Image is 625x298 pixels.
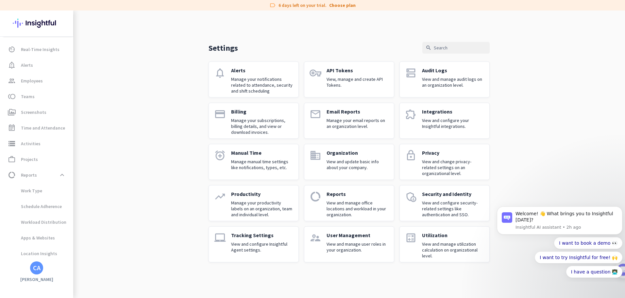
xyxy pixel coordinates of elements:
a: Choose plan [329,2,356,9]
p: View and update basic info about your company. [327,159,389,170]
p: View and manage office locations and workload in your organization. [327,200,389,218]
i: email [310,108,321,120]
i: search [426,45,431,51]
p: Privacy [422,149,484,156]
div: 2Initial tracking settings and how to edit them [12,186,119,202]
p: Audit Logs [422,67,484,74]
span: Messages [38,220,60,225]
span: Screenshots [21,108,46,116]
i: admin_panel_settings [405,191,417,202]
span: Schedule Adherence [7,199,62,214]
p: Organization [327,149,389,156]
span: Projects [21,155,38,163]
p: View and change privacy-related settings on an organizational level. [422,159,484,176]
p: Manage manual time settings like notifications, types, etc. [231,159,293,170]
a: data_usageReportsView and manage office locations and workload in your organization. [304,185,394,221]
h1: Tasks [56,3,76,14]
a: vpn_keyAPI TokensView, manage and create API Tokens. [304,61,394,97]
i: trending_up [214,191,226,202]
p: Utilization [422,232,484,238]
div: CA [33,265,41,271]
p: API Tokens [327,67,389,74]
button: Help [65,204,98,230]
iframe: Intercom notifications message [494,201,625,282]
i: laptop_mac [214,232,226,244]
button: Tasks [98,204,131,230]
a: Schedule Adherence [1,199,73,214]
p: Tracking Settings [231,232,293,238]
a: tollTeams [1,89,73,104]
img: Profile image for Tamara [23,68,34,79]
i: lock [405,149,417,161]
p: View and manage audit logs on an organization level. [422,76,484,88]
div: 1Add employees [12,112,119,122]
div: Initial tracking settings and how to edit them [25,188,111,202]
span: Workload Distribution [7,214,66,230]
a: av_timerReal-Time Insights [1,42,73,57]
i: extension [405,108,417,120]
img: Insightful logo [13,10,60,36]
a: calculateUtilizationView and manage utilization calculation on organizational level. [399,226,490,262]
button: Add your employees [25,157,88,170]
i: notification_important [8,61,16,69]
i: label [269,2,276,9]
a: admin_panel_settingsSecurity and IdentityView and configure security-related settings like authen... [399,185,490,221]
a: notification_importantAlerts [1,57,73,73]
div: Close [115,3,127,14]
i: payment [214,108,226,120]
span: Alerts [21,61,33,69]
a: extensionIntegrationsView and configure your Insightful integrations. [399,103,490,139]
p: Alerts [231,67,293,74]
p: View and manage user roles in your organization. [327,241,389,253]
a: groupEmployees [1,73,73,89]
a: domainOrganizationView and update basic info about your company. [304,144,394,180]
p: Security and Identity [422,191,484,197]
p: Manage your email reports on an organization level. [327,117,389,129]
p: Manual Time [231,149,293,156]
a: paymentBillingManage your subscriptions, billing details, and view or download invoices. [209,103,299,139]
p: Settings [209,43,238,53]
i: storage [8,140,16,148]
a: lockPrivacyView and change privacy-related settings on an organizational level. [399,144,490,180]
a: notificationsAlertsManage your notifications related to attendance, security and shift scheduling [209,61,299,97]
i: data_usage [310,191,321,202]
a: event_noteTime and Attendance [1,120,73,136]
i: toll [8,93,16,100]
a: Location Insights [1,246,73,261]
a: Apps & Websites [1,230,73,246]
span: Apps & Websites [7,230,55,246]
i: work_outline [8,155,16,163]
a: supervisor_accountUser ManagementView and manage user roles in your organization. [304,226,394,262]
p: Integrations [422,108,484,115]
span: Home [9,220,23,225]
span: Employees [21,77,43,85]
a: data_usageReportsexpand_less [1,167,73,183]
button: expand_less [56,169,68,181]
i: alarm_add [214,149,226,161]
a: perm_mediaScreenshots [1,104,73,120]
a: Workload Distribution [1,214,73,230]
p: View and configure your Insightful integrations. [422,117,484,129]
span: Help [76,220,87,225]
i: domain [310,149,321,161]
i: group [8,77,16,85]
input: Search [422,42,490,54]
p: User Management [327,232,389,238]
i: notifications [214,67,226,79]
i: supervisor_account [310,232,321,244]
p: View and manage utilization calculation on organizational level. [422,241,484,259]
span: Real-Time Insights [21,45,59,53]
a: trending_upProductivityManage your productivity labels on an organization, team and individual le... [209,185,299,221]
div: 🎊 Welcome to Insightful! 🎊 [9,25,122,49]
span: Location Insights [7,246,57,261]
p: Email Reports [327,108,389,115]
span: Time and Attendance [21,124,65,132]
button: Messages [33,204,65,230]
p: View and configure security-related settings like authentication and SSO. [422,200,484,218]
span: Activities [21,140,41,148]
